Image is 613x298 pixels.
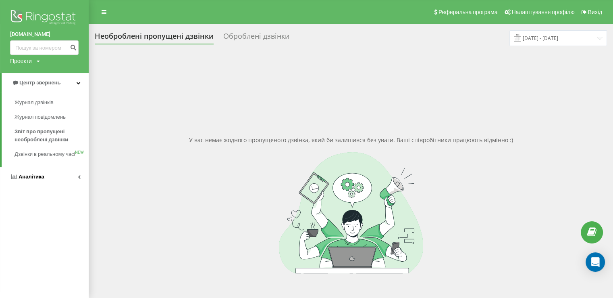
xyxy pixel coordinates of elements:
span: Аналiтика [19,174,44,180]
a: Звіт про пропущені необроблені дзвінки [15,124,89,147]
div: Open Intercom Messenger [586,252,605,272]
span: Дзвінки в реальному часі [15,150,75,158]
input: Пошук за номером [10,40,79,55]
img: Ringostat logo [10,8,79,28]
a: Журнал повідомлень [15,110,89,124]
span: Журнал повідомлень [15,113,66,121]
span: Центр звернень [19,80,60,86]
span: Журнал дзвінків [15,99,53,107]
span: Вихід [588,9,602,15]
span: Звіт про пропущені необроблені дзвінки [15,128,85,144]
a: [DOMAIN_NAME] [10,30,79,38]
div: Необроблені пропущені дзвінки [95,32,214,44]
div: Проекти [10,57,32,65]
a: Журнал дзвінків [15,95,89,110]
span: Реферальна програма [438,9,498,15]
div: Оброблені дзвінки [223,32,289,44]
span: Налаштування профілю [511,9,574,15]
a: Дзвінки в реальному часіNEW [15,147,89,162]
a: Центр звернень [2,73,89,92]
